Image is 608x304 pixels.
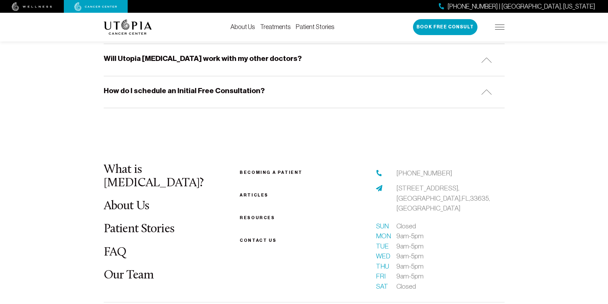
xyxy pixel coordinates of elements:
span: Mon [376,231,389,241]
span: Thu [376,261,389,271]
a: [PHONE_NUMBER] | [GEOGRAPHIC_DATA], [US_STATE] [439,2,595,11]
img: icon-hamburger [495,25,505,30]
img: address [376,185,382,191]
img: icon [481,89,492,95]
span: Closed [396,281,416,292]
span: 9am-5pm [396,271,424,281]
span: Tue [376,241,389,251]
span: [PHONE_NUMBER] | [GEOGRAPHIC_DATA], [US_STATE] [447,2,595,11]
a: Treatments [260,23,291,30]
span: Contact us [240,238,276,243]
a: FAQ [104,246,127,259]
a: Patient Stories [104,223,175,235]
span: Fri [376,271,389,281]
a: [PHONE_NUMBER] [396,168,452,178]
img: cancer center [74,2,117,11]
span: 9am-5pm [396,251,424,261]
span: 9am-5pm [396,261,424,271]
span: [STREET_ADDRESS], [GEOGRAPHIC_DATA], FL, 33635, [GEOGRAPHIC_DATA] [396,184,490,212]
span: Closed [396,221,416,231]
span: 9am-5pm [396,231,424,241]
a: [STREET_ADDRESS],[GEOGRAPHIC_DATA],FL,33635,[GEOGRAPHIC_DATA] [396,183,505,213]
span: 9am-5pm [396,241,424,251]
a: Resources [240,215,275,220]
button: Book Free Consult [413,19,477,35]
a: About Us [230,23,255,30]
a: Articles [240,193,268,197]
a: Patient Stories [296,23,334,30]
span: Sat [376,281,389,292]
span: Sun [376,221,389,231]
a: About Us [104,200,149,212]
a: Our Team [104,269,154,282]
img: phone [376,170,382,176]
img: wellness [12,2,52,11]
img: icon [481,57,492,63]
a: Becoming a patient [240,170,303,175]
h5: Will Utopia [MEDICAL_DATA] work with my other doctors? [104,54,302,63]
a: What is [MEDICAL_DATA]? [104,164,204,189]
img: logo [104,19,152,35]
span: Wed [376,251,389,261]
h5: How do I schedule an Initial Free Consultation? [104,86,265,96]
